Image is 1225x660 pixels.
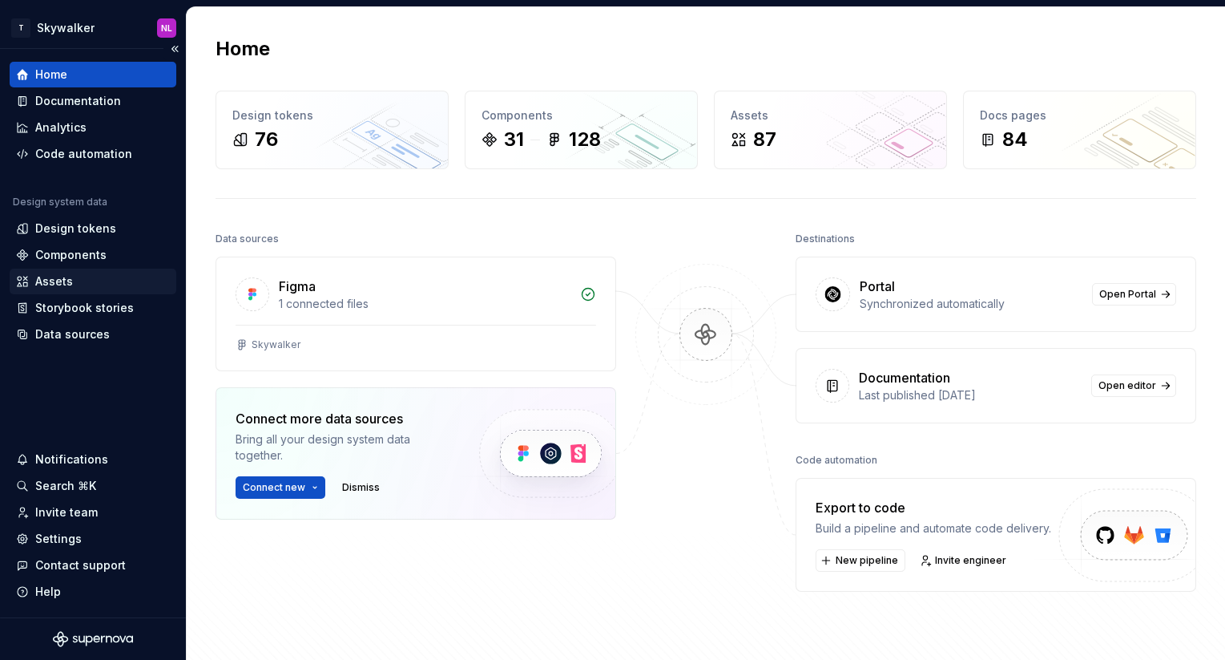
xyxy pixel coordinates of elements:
[37,20,95,36] div: Skywalker
[232,107,432,123] div: Design tokens
[216,91,449,169] a: Design tokens76
[279,277,316,296] div: Figma
[10,579,176,605] button: Help
[10,295,176,321] a: Storybook stories
[836,554,898,567] span: New pipeline
[504,127,524,152] div: 31
[935,554,1006,567] span: Invite engineer
[714,91,947,169] a: Assets87
[980,107,1179,123] div: Docs pages
[35,504,98,520] div: Invite team
[731,107,930,123] div: Assets
[1002,127,1028,152] div: 84
[335,476,387,499] button: Dismiss
[216,228,279,250] div: Data sources
[1098,379,1156,392] span: Open editor
[163,38,186,60] button: Collapse sidebar
[35,451,108,468] div: Notifications
[35,146,132,162] div: Code automation
[859,387,1082,403] div: Last published [DATE]
[963,91,1196,169] a: Docs pages84
[255,127,278,152] div: 76
[35,557,126,573] div: Contact support
[482,107,681,123] div: Components
[13,196,107,209] div: Design system data
[10,553,176,578] button: Contact support
[10,141,176,167] a: Code automation
[860,277,895,296] div: Portal
[10,216,176,241] a: Design tokens
[10,526,176,552] a: Settings
[1099,288,1156,301] span: Open Portal
[35,221,116,237] div: Design tokens
[10,500,176,525] a: Invite team
[796,228,855,250] div: Destinations
[10,269,176,294] a: Assets
[35,300,134,316] div: Storybook stories
[216,36,270,62] h2: Home
[816,498,1051,517] div: Export to code
[859,368,950,387] div: Documentation
[10,322,176,347] a: Data sources
[11,18,30,38] div: T
[10,447,176,472] button: Notifications
[243,481,305,494] span: Connect new
[1092,283,1176,306] a: Open Portal
[10,473,176,499] button: Search ⌘K
[35,326,110,342] div: Data sources
[35,273,73,290] div: Assets
[10,242,176,268] a: Components
[279,296,570,312] div: 1 connected files
[753,127,776,152] div: 87
[252,338,300,351] div: Skywalker
[35,531,82,547] div: Settings
[465,91,698,169] a: Components31128
[35,247,107,263] div: Components
[342,481,380,494] span: Dismiss
[236,431,452,464] div: Bring all your design system data together.
[53,631,133,647] svg: Supernova Logo
[1091,375,1176,397] a: Open editor
[796,449,877,472] div: Code automation
[915,549,1013,572] a: Invite engineer
[35,584,61,600] div: Help
[35,93,121,109] div: Documentation
[816,520,1051,537] div: Build a pipeline and automate code delivery.
[569,127,601,152] div: 128
[10,62,176,87] a: Home
[3,10,183,45] button: TSkywalkerNL
[35,67,67,83] div: Home
[236,476,325,499] button: Connect new
[816,549,905,572] button: New pipeline
[35,478,96,494] div: Search ⌘K
[161,22,172,34] div: NL
[216,257,616,371] a: Figma1 connected filesSkywalker
[35,119,87,136] div: Analytics
[10,88,176,114] a: Documentation
[860,296,1082,312] div: Synchronized automatically
[10,115,176,140] a: Analytics
[236,409,452,428] div: Connect more data sources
